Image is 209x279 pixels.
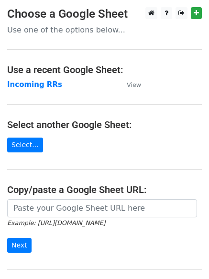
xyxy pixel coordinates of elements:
[127,81,141,88] small: View
[7,219,105,226] small: Example: [URL][DOMAIN_NAME]
[7,199,197,217] input: Paste your Google Sheet URL here
[117,80,141,89] a: View
[7,138,43,152] a: Select...
[7,7,202,21] h3: Choose a Google Sheet
[7,119,202,130] h4: Select another Google Sheet:
[7,238,32,253] input: Next
[161,233,209,279] iframe: Chat Widget
[7,80,62,89] a: Incoming RRs
[7,64,202,75] h4: Use a recent Google Sheet:
[7,25,202,35] p: Use one of the options below...
[7,184,202,195] h4: Copy/paste a Google Sheet URL:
